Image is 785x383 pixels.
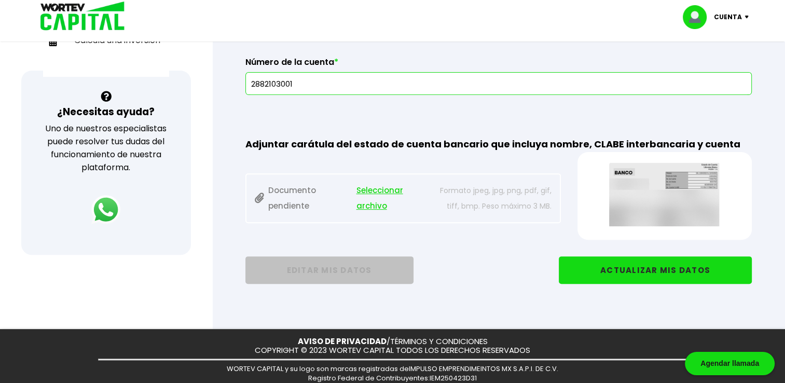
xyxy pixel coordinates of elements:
[356,183,430,214] span: Seleccionar archivo
[35,122,177,174] p: Uno de nuestros especialistas puede resolver tus dudas del funcionamiento de nuestra plataforma.
[255,346,530,355] p: COPYRIGHT © 2023 WORTEV CAPITAL TODOS LOS DERECHOS RESERVADOS
[742,16,756,19] img: icon-down
[245,256,414,284] button: EDITAR MIS DATOS
[298,337,488,346] p: /
[227,364,558,374] span: WORTEV CAPITAL y su logo son marcas registradas de IMPULSO EMPRENDIMEINTOS MX S.A.P.I. DE C.V.
[298,336,387,347] a: AVISO DE PRIVACIDAD
[57,104,155,119] h3: ¿Necesitas ayuda?
[245,138,740,151] span: Adjuntar carátula del estado de cuenta bancario que incluya nombre, CLABE interbancaria y cuenta
[245,57,752,73] label: Número de la cuenta
[255,183,430,214] p: Documento pendiente
[683,5,714,29] img: profile-image
[714,9,742,25] p: Cuenta
[559,256,752,284] button: ACTUALIZAR MIS DATOS
[308,373,477,383] span: Registro Federal de Contribuyentes: IEM250423D31
[435,183,552,214] p: Formato jpeg, jpg, png, pdf, gif, tiff, bmp. Peso máximo 3 MB.
[685,352,775,375] div: Agendar llamada
[255,193,264,203] img: paperclip.164896ad.svg
[390,336,488,347] a: TÉRMINOS Y CONDICIONES
[91,195,120,224] img: logos_whatsapp-icon.242b2217.svg
[593,162,736,226] img: exampledoc.a199b23b.png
